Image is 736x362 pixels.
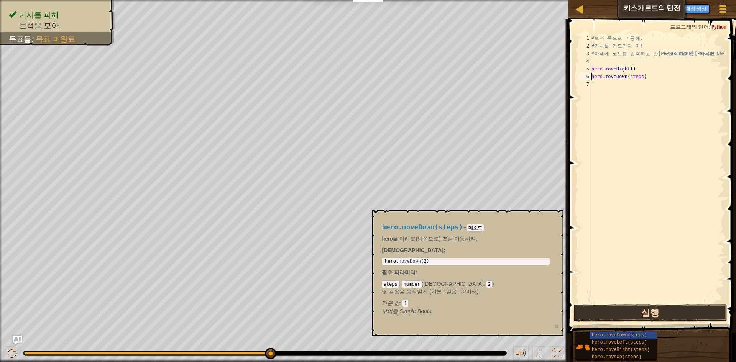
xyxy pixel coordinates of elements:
[382,224,550,231] h4: -
[382,247,445,253] strong: :
[382,308,432,314] em: Simple Boots.
[382,308,399,314] span: 부여됨
[402,300,408,307] code: 1
[399,300,402,306] span: :
[382,269,416,275] span: 필수 파라미터
[382,235,550,242] p: hero를 아래로(남쪽으로) 조금 이동시켜.
[423,281,483,287] span: [DEMOGRAPHIC_DATA]
[402,281,421,288] code: number
[554,322,559,330] button: ×
[486,281,492,288] code: 2
[467,224,484,231] code: 메소드
[483,281,486,287] span: :
[382,288,550,295] p: 몇 걸음을 움직일지 (기본 1걸음, 12미터).
[382,280,550,307] div: ( )
[382,281,399,288] code: steps
[382,223,463,231] span: hero.moveDown(steps)
[382,300,399,306] span: 기본 값
[382,247,443,253] span: [DEMOGRAPHIC_DATA]
[416,269,417,275] span: :
[399,281,402,287] span: :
